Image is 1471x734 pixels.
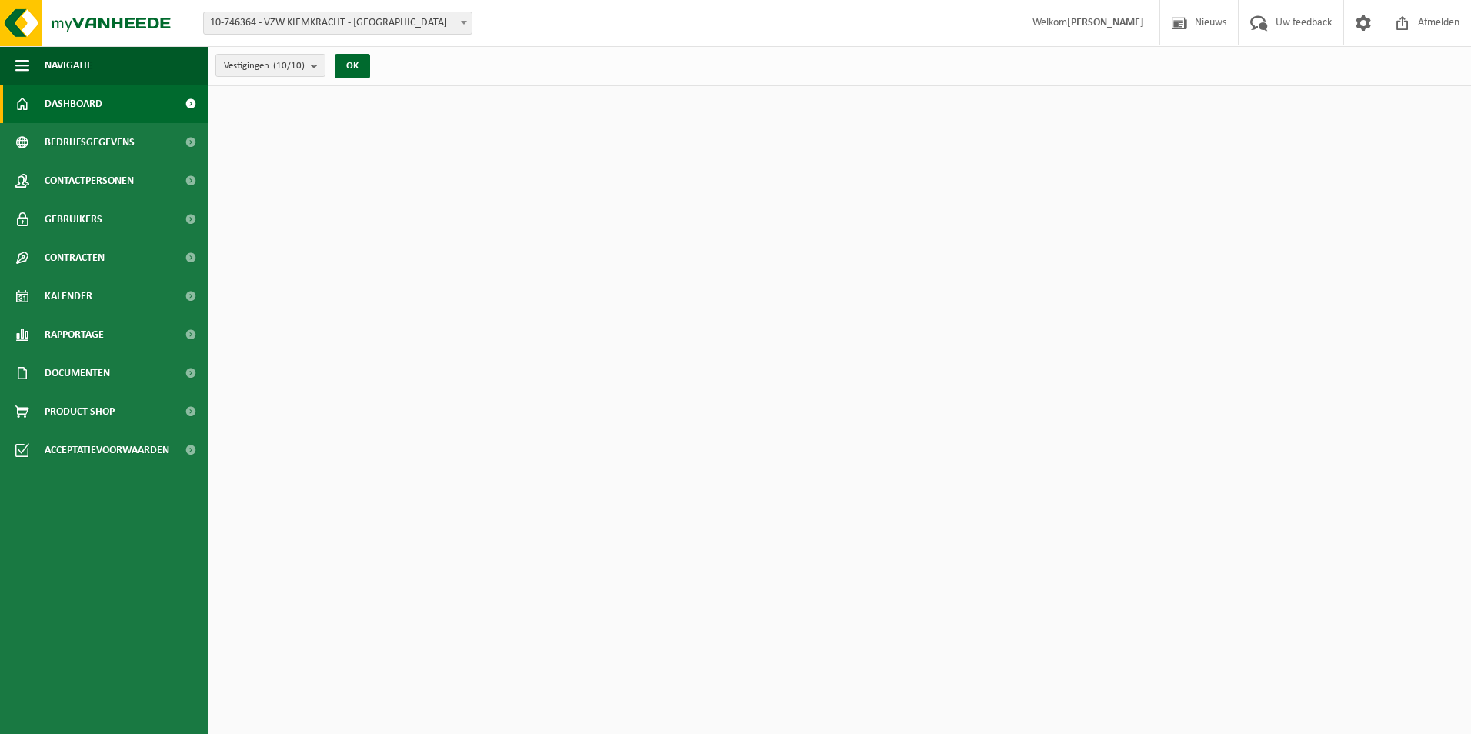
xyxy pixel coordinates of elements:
[45,315,104,354] span: Rapportage
[1067,17,1144,28] strong: [PERSON_NAME]
[224,55,305,78] span: Vestigingen
[45,85,102,123] span: Dashboard
[45,162,134,200] span: Contactpersonen
[45,431,169,469] span: Acceptatievoorwaarden
[45,123,135,162] span: Bedrijfsgegevens
[273,61,305,71] count: (10/10)
[45,277,92,315] span: Kalender
[204,12,472,34] span: 10-746364 - VZW KIEMKRACHT - HAMME
[203,12,472,35] span: 10-746364 - VZW KIEMKRACHT - HAMME
[45,239,105,277] span: Contracten
[335,54,370,78] button: OK
[45,200,102,239] span: Gebruikers
[215,54,325,77] button: Vestigingen(10/10)
[45,392,115,431] span: Product Shop
[45,354,110,392] span: Documenten
[45,46,92,85] span: Navigatie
